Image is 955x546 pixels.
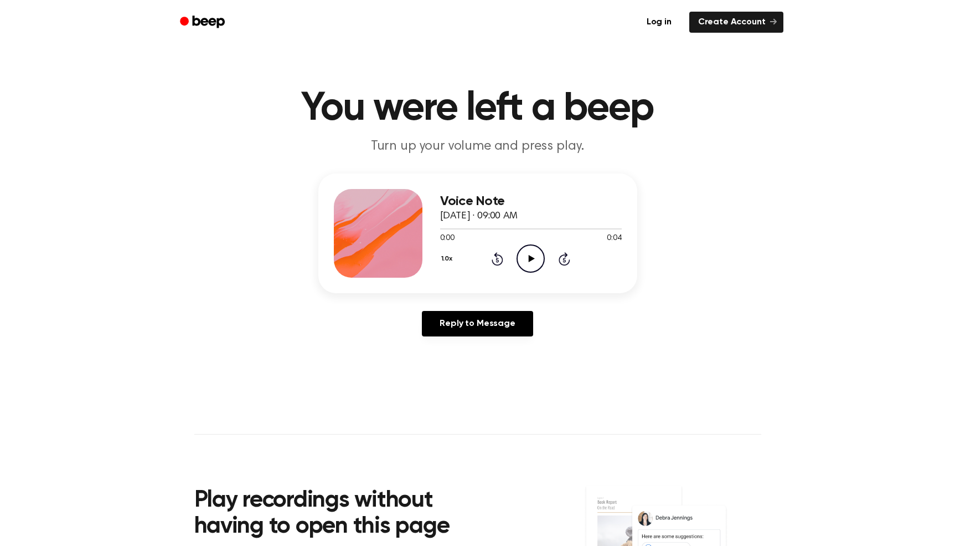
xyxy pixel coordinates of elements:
[440,233,455,244] span: 0:00
[607,233,621,244] span: 0:04
[636,9,683,35] a: Log in
[440,249,457,268] button: 1.0x
[194,488,493,540] h2: Play recordings without having to open this page
[172,12,235,33] a: Beep
[689,12,783,33] a: Create Account
[440,194,622,209] h3: Voice Note
[422,311,533,336] a: Reply to Message
[440,211,518,221] span: [DATE] · 09:00 AM
[194,89,761,129] h1: You were left a beep
[265,137,690,156] p: Turn up your volume and press play.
